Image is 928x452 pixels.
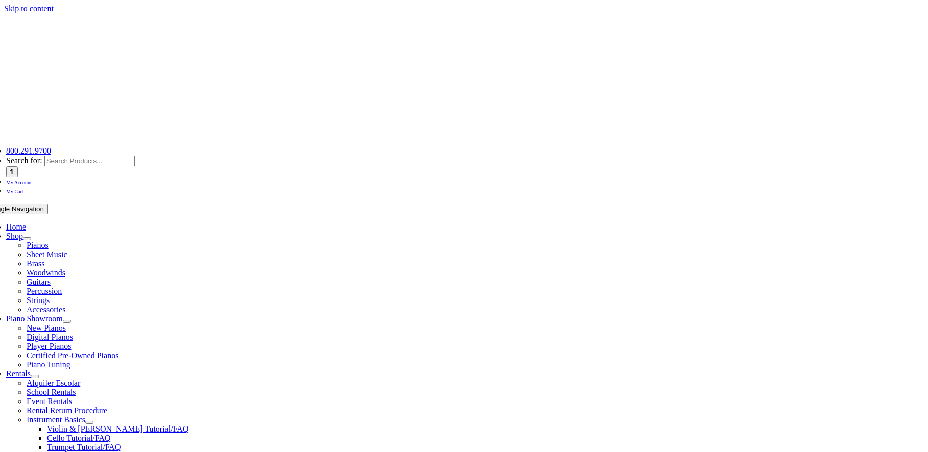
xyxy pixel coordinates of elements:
a: Trumpet Tutorial/FAQ [47,443,121,451]
a: Brass [27,259,45,268]
a: Certified Pre-Owned Pianos [27,351,118,360]
a: Violin & [PERSON_NAME] Tutorial/FAQ [47,424,188,433]
input: Search Products... [44,156,135,166]
a: Home [6,222,26,231]
a: Piano Tuning [27,360,70,369]
input: Search [6,166,18,177]
button: Open submenu of Instrument Basics [85,421,93,424]
a: Pianos [27,241,49,249]
a: Woodwinds [27,268,65,277]
a: Digital Pianos [27,333,73,341]
a: Skip to content [4,4,54,13]
span: Search for: [6,156,42,165]
a: Percussion [27,287,62,295]
a: Shop [6,232,23,240]
a: 800.291.9700 [6,146,51,155]
a: School Rentals [27,388,76,396]
a: My Cart [6,186,23,195]
a: Strings [27,296,50,305]
a: Alquiler Escolar [27,379,80,387]
a: Piano Showroom [6,314,63,323]
a: Rentals [6,369,31,378]
button: Open submenu of Piano Showroom [63,320,71,323]
button: Open submenu of Rentals [31,375,39,378]
a: Event Rentals [27,397,72,406]
a: Guitars [27,278,51,286]
a: Accessories [27,305,65,314]
a: Rental Return Procedure [27,406,107,415]
button: Open submenu of Shop [23,237,31,240]
span: My Account [6,180,32,185]
a: Sheet Music [27,250,67,259]
a: New Pianos [27,323,66,332]
a: Cello Tutorial/FAQ [47,434,111,442]
a: Player Pianos [27,342,72,350]
a: Instrument Basics [27,415,85,424]
a: My Account [6,177,32,186]
span: My Cart [6,189,23,194]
